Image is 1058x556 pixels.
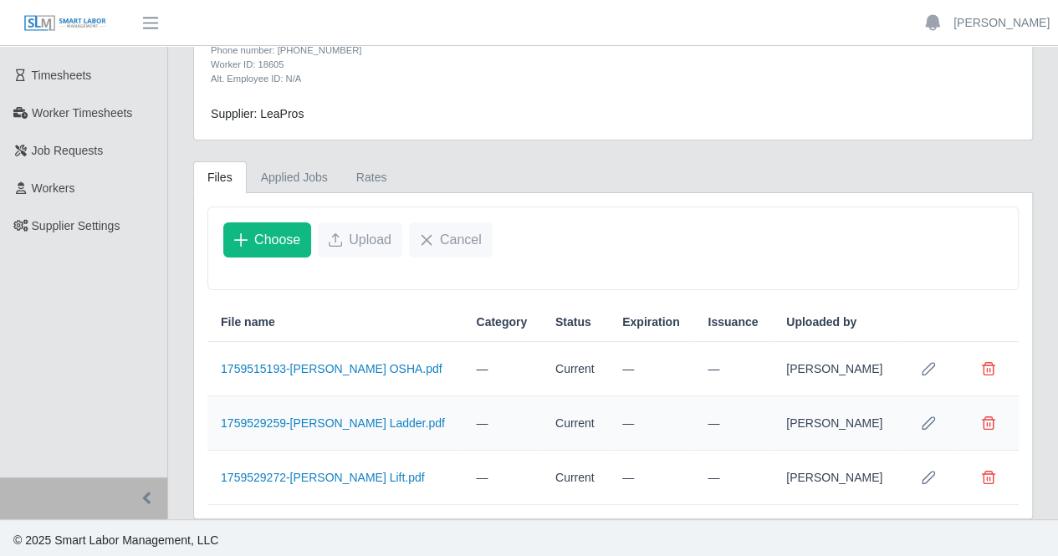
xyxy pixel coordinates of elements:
div: Alt. Employee ID: N/A [211,72,670,86]
button: Row Edit [912,461,945,494]
span: Upload [349,230,391,250]
button: Delete file [972,406,1005,440]
td: — [609,396,694,451]
span: © 2025 Smart Labor Management, LLC [13,533,218,547]
button: Choose [223,222,311,258]
td: — [694,451,773,505]
span: Cancel [440,230,482,250]
div: Worker ID: 18605 [211,58,670,72]
td: — [609,342,694,396]
span: Issuance [708,314,758,331]
span: Status [555,314,591,331]
td: — [694,342,773,396]
td: — [694,396,773,451]
td: — [463,451,541,505]
a: 1759529259-[PERSON_NAME] Ladder.pdf [221,416,445,430]
button: Cancel [409,222,493,258]
button: Row Edit [912,352,945,385]
span: Uploaded by [786,314,856,331]
div: Phone number: [PHONE_NUMBER] [211,43,670,58]
span: Worker Timesheets [32,106,132,120]
span: Supplier: LeaPros [211,107,304,120]
td: Current [542,342,609,396]
td: — [463,396,541,451]
td: [PERSON_NAME] [773,342,898,396]
span: Workers [32,181,75,195]
button: Delete file [972,461,1005,494]
button: Upload [318,222,402,258]
span: Supplier Settings [32,219,120,232]
a: Applied Jobs [247,161,342,194]
span: Expiration [622,314,679,331]
span: Job Requests [32,144,104,157]
a: Rates [342,161,401,194]
td: — [463,342,541,396]
span: Choose [254,230,300,250]
td: [PERSON_NAME] [773,451,898,505]
a: [PERSON_NAME] [953,14,1050,32]
td: — [609,451,694,505]
span: Timesheets [32,69,92,82]
a: Files [193,161,247,194]
button: Delete file [972,352,1005,385]
a: 1759529272-[PERSON_NAME] Lift.pdf [221,471,425,484]
img: SLM Logo [23,14,107,33]
span: Category [476,314,527,331]
span: File name [221,314,275,331]
td: Current [542,451,609,505]
td: Current [542,396,609,451]
a: 1759515193-[PERSON_NAME] OSHA.pdf [221,362,442,375]
button: Row Edit [912,406,945,440]
td: [PERSON_NAME] [773,396,898,451]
